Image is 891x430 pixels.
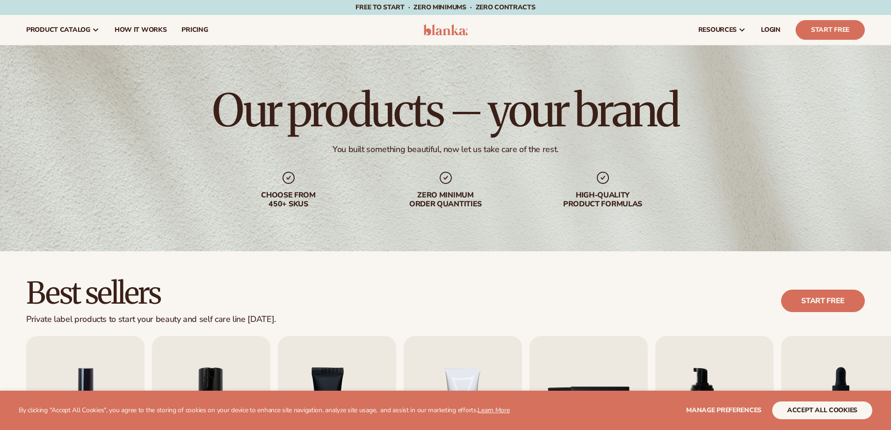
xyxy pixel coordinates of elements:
a: Start free [781,290,865,312]
span: Manage preferences [686,406,761,415]
span: How It Works [115,26,167,34]
div: Zero minimum order quantities [386,191,506,209]
a: Start Free [796,20,865,40]
div: Choose from 450+ Skus [229,191,348,209]
img: logo [423,24,468,36]
span: LOGIN [761,26,781,34]
a: resources [691,15,753,45]
button: accept all cookies [772,401,872,419]
h2: Best sellers [26,277,276,309]
div: You built something beautiful, now let us take care of the rest. [333,144,558,155]
button: Manage preferences [686,401,761,419]
a: pricing [174,15,215,45]
span: pricing [181,26,208,34]
span: resources [698,26,737,34]
span: product catalog [26,26,90,34]
div: High-quality product formulas [543,191,663,209]
a: LOGIN [753,15,788,45]
h1: Our products – your brand [212,88,678,133]
div: Private label products to start your beauty and self care line [DATE]. [26,314,276,325]
span: Free to start · ZERO minimums · ZERO contracts [355,3,535,12]
p: By clicking "Accept All Cookies", you agree to the storing of cookies on your device to enhance s... [19,407,510,415]
a: Learn More [478,406,509,415]
a: How It Works [107,15,174,45]
a: product catalog [19,15,107,45]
